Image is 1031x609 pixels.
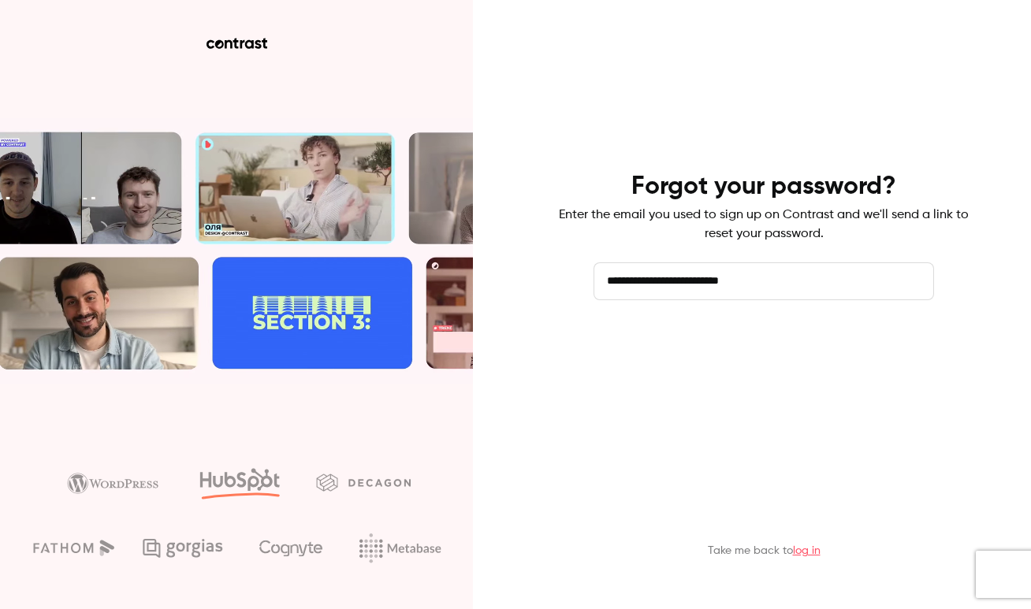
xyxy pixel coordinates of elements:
button: Send reset email [594,325,934,363]
img: decagon [316,473,411,491]
p: Enter the email you used to sign up on Contrast and we'll send a link to reset your password. [559,206,969,243]
a: log in [793,545,821,556]
h4: Forgot your password? [631,171,896,202]
p: Take me back to [708,543,821,559]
